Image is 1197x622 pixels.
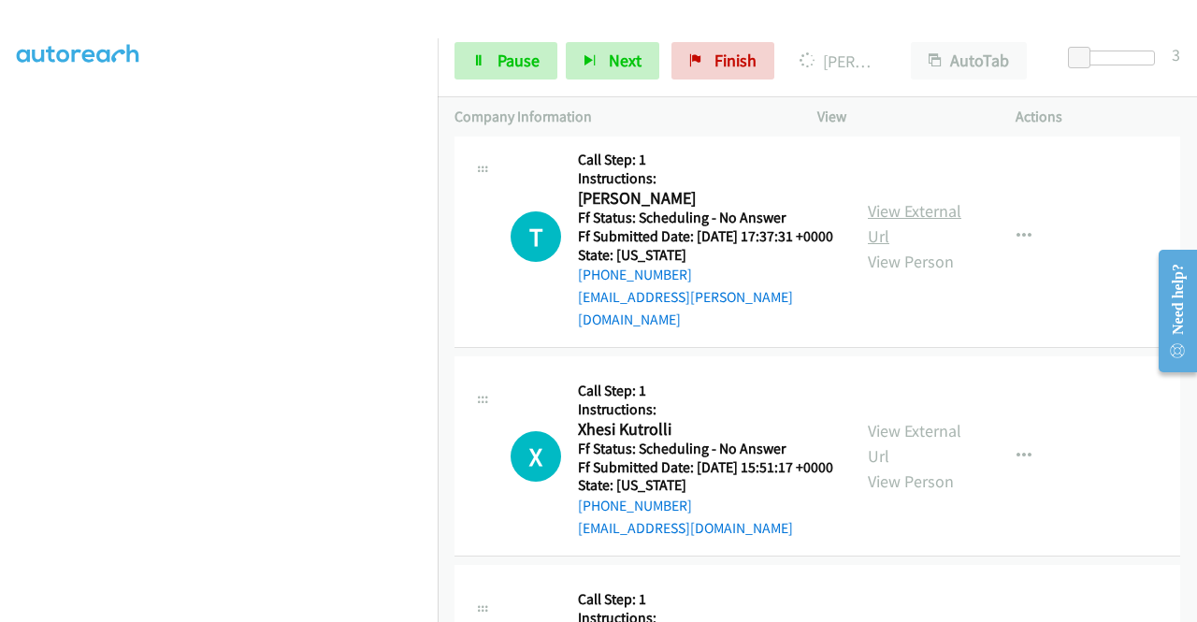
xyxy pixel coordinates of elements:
a: [PHONE_NUMBER] [578,497,692,514]
h2: Xhesi Kutrolli [578,419,828,441]
h5: Ff Submitted Date: [DATE] 15:51:17 +0000 [578,458,833,477]
a: View External Url [868,420,961,467]
span: Next [609,50,642,71]
p: View [817,106,982,128]
button: Next [566,42,659,80]
a: Finish [671,42,774,80]
div: 3 [1172,42,1180,67]
h2: [PERSON_NAME] [578,188,828,210]
h5: Ff Status: Scheduling - No Answer [578,440,833,458]
h5: Instructions: [578,400,833,419]
iframe: Resource Center [1144,237,1197,385]
span: Finish [714,50,757,71]
h5: Ff Status: Scheduling - No Answer [578,209,834,227]
h1: T [511,211,561,262]
h5: Ff Submitted Date: [DATE] 17:37:31 +0000 [578,227,834,246]
a: View External Url [868,200,961,247]
h5: Call Step: 1 [578,151,834,169]
p: Actions [1016,106,1180,128]
h5: State: [US_STATE] [578,246,834,265]
p: Company Information [454,106,784,128]
h5: Instructions: [578,169,834,188]
h5: Call Step: 1 [578,590,833,609]
a: [EMAIL_ADDRESS][PERSON_NAME][DOMAIN_NAME] [578,288,793,328]
a: View Person [868,251,954,272]
a: View Person [868,470,954,492]
button: AutoTab [911,42,1027,80]
h5: Call Step: 1 [578,382,833,400]
a: Pause [454,42,557,80]
a: [PHONE_NUMBER] [578,266,692,283]
a: [EMAIL_ADDRESS][DOMAIN_NAME] [578,519,793,537]
div: The call is yet to be attempted [511,431,561,482]
span: Pause [498,50,540,71]
div: The call is yet to be attempted [511,211,561,262]
p: [PERSON_NAME] [800,49,877,74]
h5: State: [US_STATE] [578,476,833,495]
h1: X [511,431,561,482]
